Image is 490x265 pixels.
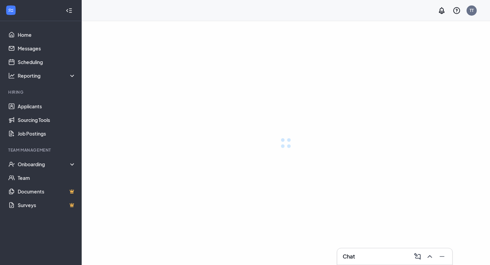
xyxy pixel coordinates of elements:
a: Messages [18,42,76,55]
svg: ComposeMessage [413,252,422,261]
a: Job Postings [18,127,76,140]
a: Applicants [18,99,76,113]
svg: Collapse [66,7,72,14]
div: Reporting [18,72,76,79]
svg: Notifications [438,6,446,15]
a: Home [18,28,76,42]
div: Onboarding [18,161,76,168]
svg: Minimize [438,252,446,261]
a: DocumentsCrown [18,185,76,198]
button: Minimize [436,251,447,262]
div: Hiring [8,89,75,95]
svg: UserCheck [8,161,15,168]
div: TT [470,7,474,13]
a: Team [18,171,76,185]
svg: WorkstreamLogo [7,7,14,14]
svg: QuestionInfo [453,6,461,15]
div: Team Management [8,147,75,153]
button: ComposeMessage [411,251,422,262]
svg: Analysis [8,72,15,79]
a: Scheduling [18,55,76,69]
a: Sourcing Tools [18,113,76,127]
a: SurveysCrown [18,198,76,212]
button: ChevronUp [424,251,435,262]
svg: ChevronUp [426,252,434,261]
h3: Chat [343,253,355,260]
